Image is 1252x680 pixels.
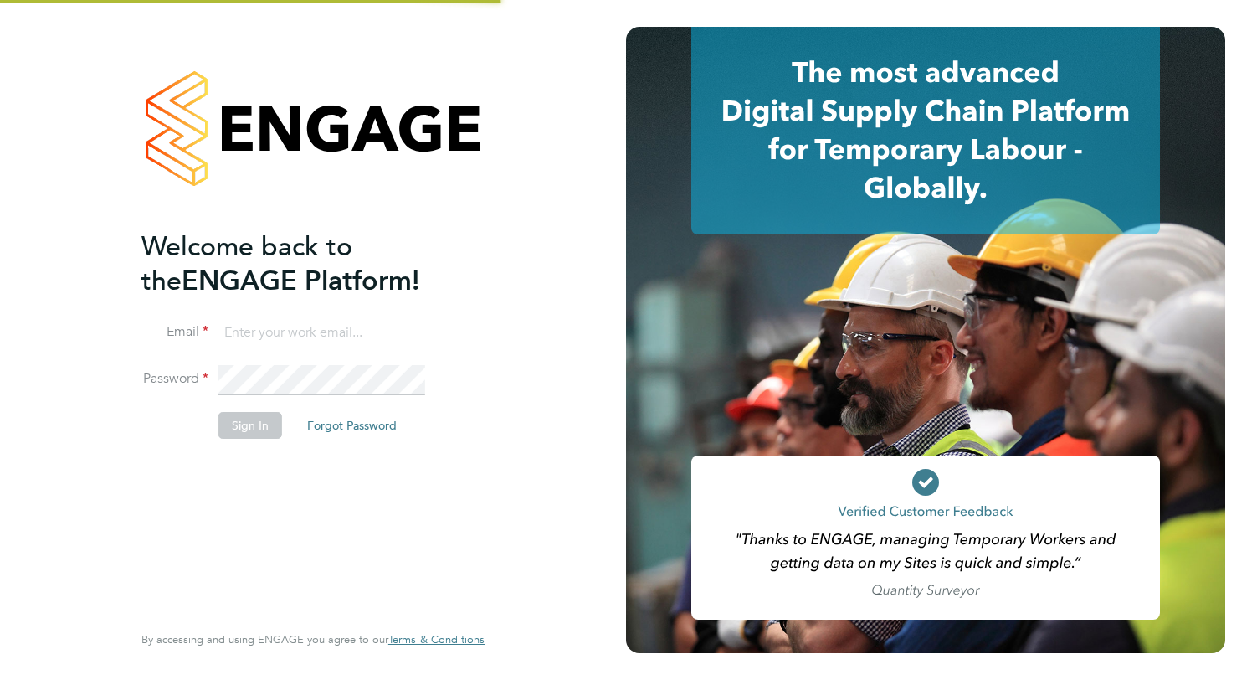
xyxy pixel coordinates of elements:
[388,632,485,647] span: Terms & Conditions
[141,632,485,647] span: By accessing and using ENGAGE you agree to our
[141,370,208,388] label: Password
[294,412,410,439] button: Forgot Password
[388,633,485,647] a: Terms & Conditions
[218,412,282,439] button: Sign In
[141,229,468,298] h2: ENGAGE Platform!
[141,323,208,341] label: Email
[141,230,352,297] span: Welcome back to the
[218,318,425,348] input: Enter your work email...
